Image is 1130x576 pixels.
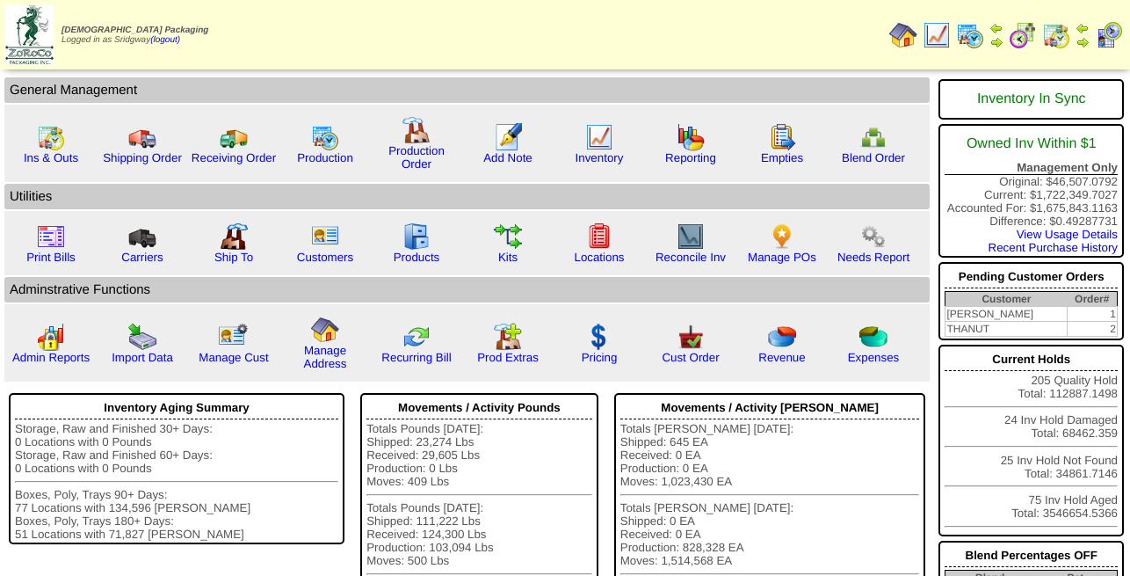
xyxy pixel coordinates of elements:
img: import.gif [128,323,156,351]
td: General Management [4,77,930,103]
td: 1 [1067,307,1117,322]
a: Manage Address [304,344,347,370]
img: pie_chart2.png [859,323,887,351]
a: Prod Extras [477,351,539,364]
img: truck2.gif [220,123,248,151]
a: Customers [297,251,353,264]
a: (logout) [150,35,180,45]
img: po.png [768,222,796,251]
td: 2 [1067,322,1117,337]
a: View Usage Details [1017,228,1118,241]
img: truck3.gif [128,222,156,251]
img: managecust.png [218,323,250,351]
a: Reporting [665,151,716,164]
a: Needs Report [837,251,909,264]
img: orders.gif [494,123,522,151]
a: Carriers [121,251,163,264]
img: workorder.gif [768,123,796,151]
img: home.gif [311,316,339,344]
a: Recent Purchase History [989,241,1118,254]
img: line_graph.gif [585,123,613,151]
td: [PERSON_NAME] [945,307,1068,322]
img: arrowright.gif [1076,35,1090,49]
img: calendarprod.gif [956,21,984,49]
img: factory2.gif [220,222,248,251]
a: Admin Reports [12,351,90,364]
img: calendarcustomer.gif [1095,21,1123,49]
a: Recurring Bill [381,351,451,364]
img: workflow.gif [494,222,522,251]
img: locations.gif [585,222,613,251]
img: calendarprod.gif [311,123,339,151]
div: Pending Customer Orders [945,266,1118,288]
a: Products [394,251,440,264]
img: calendarblend.gif [1009,21,1037,49]
th: Customer [945,292,1068,307]
img: cust_order.png [677,323,705,351]
div: 205 Quality Hold Total: 112887.1498 24 Inv Hold Damaged Total: 68462.359 25 Inv Hold Not Found To... [938,345,1124,536]
div: Inventory Aging Summary [15,397,338,419]
a: Pricing [582,351,618,364]
img: invoice2.gif [37,222,65,251]
div: Inventory In Sync [945,83,1118,116]
a: Manage POs [748,251,816,264]
img: reconcile.gif [402,323,431,351]
img: arrowleft.gif [989,21,1003,35]
img: dollar.gif [585,323,613,351]
td: Adminstrative Functions [4,277,930,303]
a: Revenue [758,351,805,364]
div: Blend Percentages OFF [945,544,1118,567]
a: Ins & Outs [24,151,78,164]
img: graph.gif [677,123,705,151]
div: Management Only [945,161,1118,175]
span: [DEMOGRAPHIC_DATA] Packaging [62,26,208,35]
a: Import Data [112,351,173,364]
span: Logged in as Sridgway [62,26,208,45]
a: Reconcile Inv [656,251,726,264]
a: Empties [761,151,803,164]
img: workflow.png [859,222,887,251]
img: factory.gif [402,116,431,144]
img: zoroco-logo-small.webp [5,5,54,64]
a: Inventory [576,151,624,164]
a: Shipping Order [103,151,182,164]
a: Manage Cust [199,351,268,364]
a: Production Order [388,144,445,171]
a: Expenses [848,351,900,364]
img: network.png [859,123,887,151]
a: Print Bills [26,251,76,264]
div: Owned Inv Within $1 [945,128,1118,161]
img: cabinet.gif [402,222,431,251]
img: home.gif [889,21,917,49]
a: Blend Order [842,151,905,164]
a: Locations [574,251,624,264]
div: Original: $46,507.0792 Current: $1,722,349.7027 Accounted For: $1,675,843.1163 Difference: $0.492... [938,124,1124,258]
td: Utilities [4,184,930,209]
a: Production [297,151,353,164]
img: graph2.png [37,323,65,351]
img: customers.gif [311,222,339,251]
div: Movements / Activity Pounds [366,397,592,419]
a: Kits [498,251,518,264]
td: THANUT [945,322,1068,337]
div: Current Holds [945,348,1118,371]
img: pie_chart.png [768,323,796,351]
a: Add Note [483,151,532,164]
img: truck.gif [128,123,156,151]
a: Receiving Order [192,151,276,164]
img: line_graph2.gif [677,222,705,251]
img: prodextras.gif [494,323,522,351]
div: Storage, Raw and Finished 30+ Days: 0 Locations with 0 Pounds Storage, Raw and Finished 60+ Days:... [15,422,338,541]
img: arrowright.gif [989,35,1003,49]
img: calendarinout.gif [37,123,65,151]
img: arrowleft.gif [1076,21,1090,35]
a: Ship To [214,251,253,264]
th: Order# [1067,292,1117,307]
a: Cust Order [662,351,719,364]
img: line_graph.gif [923,21,951,49]
img: calendarinout.gif [1042,21,1070,49]
div: Movements / Activity [PERSON_NAME] [620,397,920,419]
